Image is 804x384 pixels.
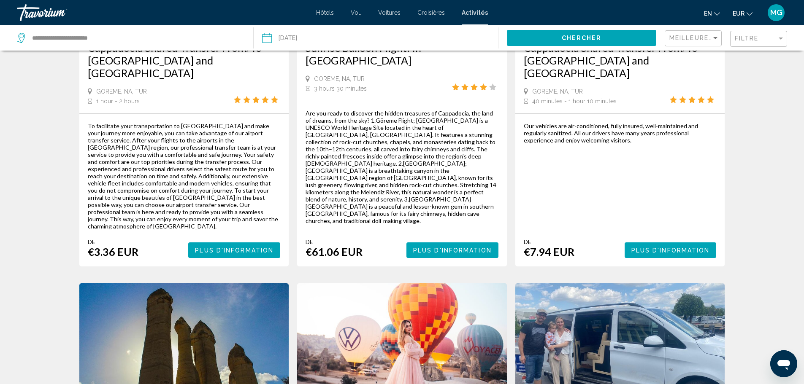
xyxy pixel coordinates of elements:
span: 1 hour - 2 hours [96,98,140,105]
div: Our vehicles are air-conditioned, fully insured, well-maintained and regularly sanitized. All our... [524,122,717,144]
div: To facilitate your transportation to [GEOGRAPHIC_DATA] and make your journey more enjoyable, you ... [88,122,281,230]
div: €61.06 EUR [306,245,363,258]
font: EUR [733,10,744,17]
a: Travorium [17,4,308,21]
button: Chercher [507,30,656,46]
div: De [524,238,574,245]
button: Plus d'information [188,242,280,258]
span: Goreme, NA, TUR [96,88,147,95]
span: 40 minutes - 1 hour 10 minutes [532,98,617,105]
span: Meilleures ventes [669,35,744,41]
iframe: Bouton de lancement de la fenêtre de messagerie [770,350,797,377]
div: €3.36 EUR [88,245,138,258]
span: Plus d'information [413,247,492,254]
div: De [88,238,138,245]
span: 3 hours 30 minutes [314,85,367,92]
a: Croisières [417,9,445,16]
span: Plus d'information [631,247,710,254]
button: Filter [730,30,787,48]
button: Date: Sep 28, 2025 [262,25,498,51]
font: MG [770,8,782,17]
span: Filtre [735,35,759,42]
a: Activités [462,9,488,16]
a: Vol. [351,9,361,16]
a: Voitures [378,9,401,16]
span: Goreme, NA, TUR [532,88,583,95]
span: Plus d'information [195,247,273,254]
a: Hôtels [316,9,334,16]
div: De [306,238,363,245]
button: Plus d'information [625,242,717,258]
a: Cappadocia Shared Transfer From/To [GEOGRAPHIC_DATA] and [GEOGRAPHIC_DATA] [88,41,281,79]
font: en [704,10,712,17]
div: €7.94 EUR [524,245,574,258]
button: Changer de langue [704,7,720,19]
button: Menu utilisateur [765,4,787,21]
div: Are you ready to discover the hidden treasures of Cappadocia, the land of dreams, from the sky? 1... [306,110,498,224]
span: Chercher [562,35,602,42]
a: Sunrise Balloon Flight: In [GEOGRAPHIC_DATA] [306,41,498,67]
button: Changer de devise [733,7,753,19]
button: Plus d'information [406,242,498,258]
a: Cappadocia Shared Transfer From/To [GEOGRAPHIC_DATA] and [GEOGRAPHIC_DATA] [524,41,717,79]
mat-select: Sort by [669,35,719,42]
span: Goreme, NA, TUR [314,75,365,82]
